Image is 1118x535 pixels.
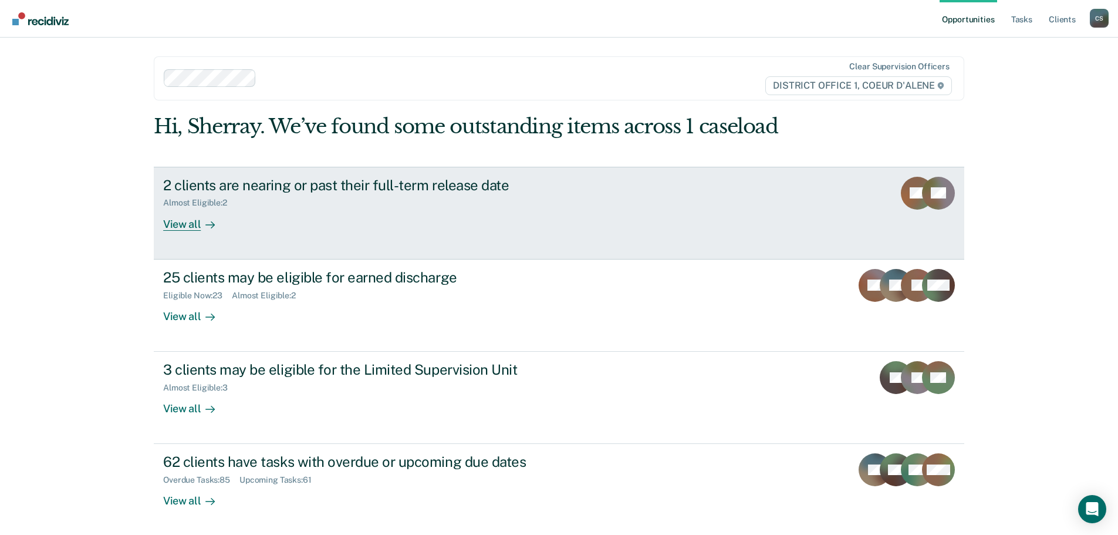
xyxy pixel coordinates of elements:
[163,198,237,208] div: Almost Eligible : 2
[849,62,949,72] div: Clear supervision officers
[12,12,69,25] img: Recidiviz
[163,269,575,286] div: 25 clients may be eligible for earned discharge
[1090,9,1109,28] button: Profile dropdown button
[163,208,229,231] div: View all
[163,475,239,485] div: Overdue Tasks : 85
[163,383,237,393] div: Almost Eligible : 3
[239,475,321,485] div: Upcoming Tasks : 61
[163,300,229,323] div: View all
[154,352,964,444] a: 3 clients may be eligible for the Limited Supervision UnitAlmost Eligible:3View all
[163,291,232,301] div: Eligible Now : 23
[154,260,964,352] a: 25 clients may be eligible for earned dischargeEligible Now:23Almost Eligible:2View all
[1078,495,1106,523] div: Open Intercom Messenger
[765,76,952,95] span: DISTRICT OFFICE 1, COEUR D'ALENE
[154,115,802,139] div: Hi, Sherray. We’ve found some outstanding items across 1 caseload
[163,453,575,470] div: 62 clients have tasks with overdue or upcoming due dates
[163,361,575,378] div: 3 clients may be eligible for the Limited Supervision Unit
[1090,9,1109,28] div: C S
[232,291,305,301] div: Almost Eligible : 2
[163,177,575,194] div: 2 clients are nearing or past their full-term release date
[154,167,964,260] a: 2 clients are nearing or past their full-term release dateAlmost Eligible:2View all
[163,393,229,416] div: View all
[163,485,229,508] div: View all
